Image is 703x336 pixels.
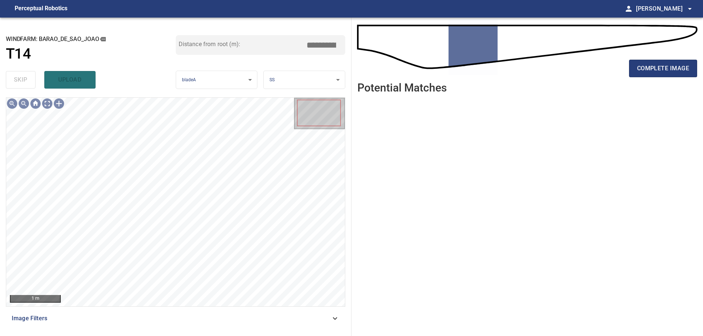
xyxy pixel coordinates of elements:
div: bladeA [176,71,257,89]
span: bladeA [182,77,196,82]
h2: windfarm: Barao_de_Sao_Joao [6,35,176,43]
span: complete image [637,63,689,74]
span: arrow_drop_down [685,4,694,13]
figcaption: Perceptual Robotics [15,3,67,15]
span: person [624,4,633,13]
div: Zoom out [18,98,30,109]
div: Go home [30,98,41,109]
button: [PERSON_NAME] [633,1,694,16]
div: Toggle full page [41,98,53,109]
div: Toggle selection [53,98,65,109]
label: Distance from root (m): [179,41,240,47]
span: Image Filters [12,314,331,323]
div: Image Filters [6,310,345,327]
h2: Potential Matches [357,82,447,94]
a: T14 [6,45,176,63]
span: [PERSON_NAME] [636,4,694,14]
button: complete image [629,60,697,77]
button: copy message details [99,35,107,43]
div: Zoom in [6,98,18,109]
div: SS [264,71,345,89]
span: SS [269,77,275,82]
h1: T14 [6,45,31,63]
